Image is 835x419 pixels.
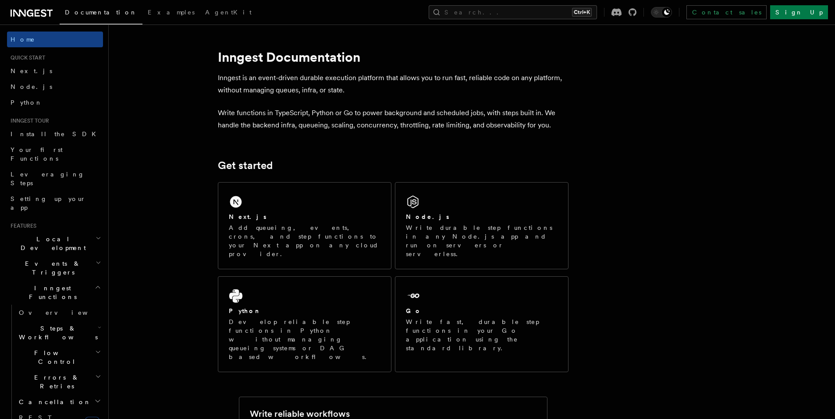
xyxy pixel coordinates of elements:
span: Cancellation [15,398,91,406]
a: GoWrite fast, durable step functions in your Go application using the standard library. [395,276,569,372]
a: Overview [15,305,103,320]
a: PythonDevelop reliable step functions in Python without managing queueing systems or DAG based wo... [218,276,391,372]
p: Develop reliable step functions in Python without managing queueing systems or DAG based workflows. [229,317,380,361]
span: Events & Triggers [7,259,96,277]
span: Flow Control [15,349,95,366]
span: Overview [19,309,109,316]
button: Cancellation [15,394,103,410]
a: Node.jsWrite durable step functions in any Node.js app and run on servers or serverless. [395,182,569,269]
p: Write durable step functions in any Node.js app and run on servers or serverless. [406,223,558,258]
span: Features [7,222,36,229]
p: Write fast, durable step functions in your Go application using the standard library. [406,317,558,352]
button: Steps & Workflows [15,320,103,345]
p: Inngest is an event-driven durable execution platform that allows you to run fast, reliable code ... [218,72,569,96]
button: Errors & Retries [15,370,103,394]
span: Documentation [65,9,137,16]
h2: Python [229,306,261,315]
button: Flow Control [15,345,103,370]
h1: Inngest Documentation [218,49,569,65]
a: Home [7,32,103,47]
span: Setting up your app [11,195,86,211]
button: Events & Triggers [7,256,103,280]
p: Add queueing, events, crons, and step functions to your Next app on any cloud provider. [229,223,380,258]
span: AgentKit [205,9,252,16]
h2: Next.js [229,212,266,221]
a: Sign Up [770,5,828,19]
span: Local Development [7,235,96,252]
a: Get started [218,159,273,172]
a: AgentKit [200,3,257,24]
span: Inngest tour [7,117,49,124]
a: Next.js [7,63,103,79]
button: Local Development [7,231,103,256]
a: Contact sales [686,5,767,19]
button: Search...Ctrl+K [429,5,597,19]
span: Install the SDK [11,130,101,137]
span: Quick start [7,54,45,61]
button: Toggle dark mode [651,7,672,18]
kbd: Ctrl+K [572,8,592,17]
a: Node.js [7,79,103,95]
span: Node.js [11,83,52,90]
a: Setting up your app [7,191,103,215]
a: Documentation [60,3,142,25]
span: Home [11,35,35,44]
span: Inngest Functions [7,284,95,301]
h2: Go [406,306,422,315]
a: Python [7,95,103,110]
span: Errors & Retries [15,373,95,391]
h2: Node.js [406,212,449,221]
span: Next.js [11,67,52,74]
button: Inngest Functions [7,280,103,305]
a: Examples [142,3,200,24]
a: Your first Functions [7,142,103,166]
a: Leveraging Steps [7,166,103,191]
a: Next.jsAdd queueing, events, crons, and step functions to your Next app on any cloud provider. [218,182,391,269]
a: Install the SDK [7,126,103,142]
span: Steps & Workflows [15,324,98,342]
span: Leveraging Steps [11,171,85,187]
span: Python [11,99,43,106]
span: Examples [148,9,195,16]
span: Your first Functions [11,146,63,162]
p: Write functions in TypeScript, Python or Go to power background and scheduled jobs, with steps bu... [218,107,569,131]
